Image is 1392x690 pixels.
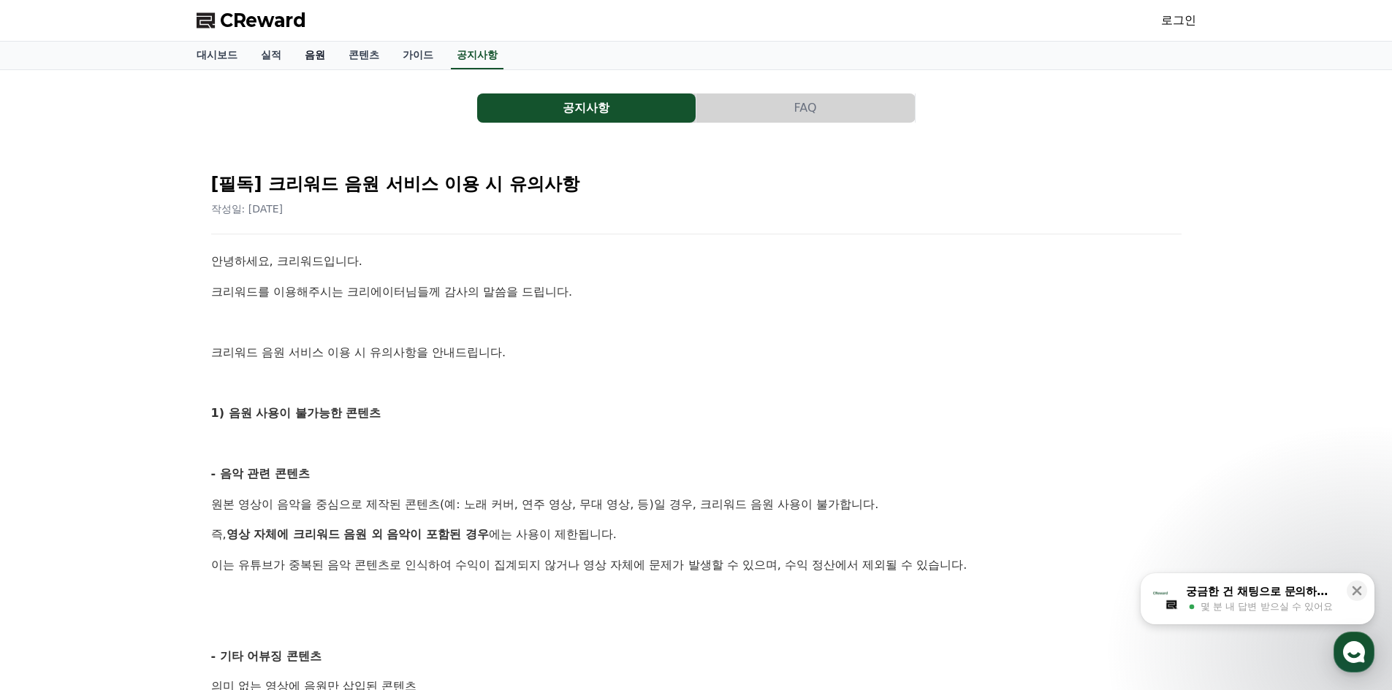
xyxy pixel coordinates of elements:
[226,485,243,497] span: 설정
[1161,12,1196,29] a: 로그인
[211,203,284,215] span: 작성일: [DATE]
[477,93,696,123] button: 공지사항
[211,283,1182,302] p: 크리워드를 이용해주시는 크리에이터님들께 감사의 말씀을 드립니다.
[220,9,306,32] span: CReward
[96,463,189,499] a: 대화
[46,485,55,497] span: 홈
[249,42,293,69] a: 실적
[391,42,445,69] a: 가이드
[451,42,503,69] a: 공지사항
[185,42,249,69] a: 대시보드
[211,343,1182,362] p: 크리워드 음원 서비스 이용 시 유의사항을 안내드립니다.
[197,9,306,32] a: CReward
[4,463,96,499] a: 홈
[134,486,151,497] span: 대화
[696,93,915,123] button: FAQ
[211,406,381,420] strong: 1) 음원 사용이 불가능한 콘텐츠
[211,172,1182,196] h2: [필독] 크리워드 음원 서비스 이용 시 유의사항
[477,93,696,123] a: 공지사항
[211,467,310,480] strong: - 음악 관련 콘텐츠
[211,649,322,663] strong: - 기타 어뷰징 콘텐츠
[211,556,1182,575] p: 이는 유튜브가 중복된 음악 콘텐츠로 인식하여 수익이 집계되지 않거나 영상 자체에 문제가 발생할 수 있으며, 수익 정산에서 제외될 수 있습니다.
[211,525,1182,544] p: 즉, 에는 사용이 제한됩니다.
[293,42,337,69] a: 음원
[211,495,1182,514] p: 원본 영상이 음악을 중심으로 제작된 콘텐츠(예: 노래 커버, 연주 영상, 무대 영상, 등)일 경우, 크리워드 음원 사용이 불가합니다.
[189,463,281,499] a: 설정
[337,42,391,69] a: 콘텐츠
[227,527,489,541] strong: 영상 자체에 크리워드 음원 외 음악이 포함된 경우
[211,252,1182,271] p: 안녕하세요, 크리워드입니다.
